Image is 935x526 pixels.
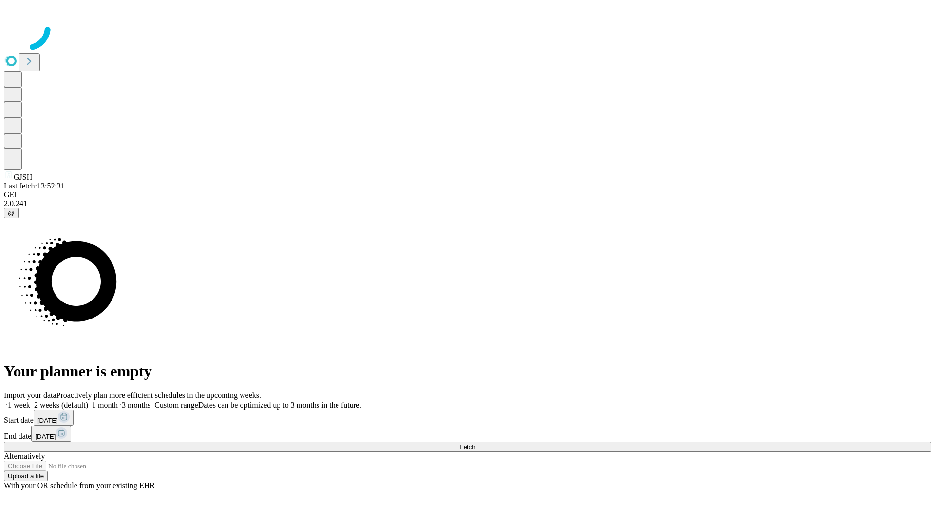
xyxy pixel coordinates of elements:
[35,433,56,440] span: [DATE]
[8,401,30,409] span: 1 week
[14,173,32,181] span: GJSH
[4,182,65,190] span: Last fetch: 13:52:31
[4,410,931,426] div: Start date
[37,417,58,424] span: [DATE]
[198,401,361,409] span: Dates can be optimized up to 3 months in the future.
[34,401,88,409] span: 2 weeks (default)
[56,391,261,399] span: Proactively plan more efficient schedules in the upcoming weeks.
[31,426,71,442] button: [DATE]
[4,471,48,481] button: Upload a file
[4,190,931,199] div: GEI
[34,410,74,426] button: [DATE]
[4,199,931,208] div: 2.0.241
[122,401,150,409] span: 3 months
[4,208,19,218] button: @
[92,401,118,409] span: 1 month
[459,443,475,451] span: Fetch
[4,442,931,452] button: Fetch
[4,452,45,460] span: Alternatively
[8,209,15,217] span: @
[4,426,931,442] div: End date
[154,401,198,409] span: Custom range
[4,481,155,489] span: With your OR schedule from your existing EHR
[4,362,931,380] h1: Your planner is empty
[4,391,56,399] span: Import your data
